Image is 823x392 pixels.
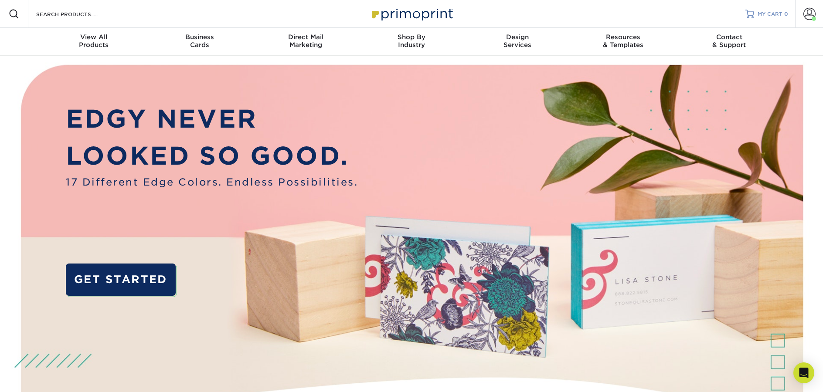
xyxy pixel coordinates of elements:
[253,28,359,56] a: Direct MailMarketing
[464,33,570,41] span: Design
[676,33,782,41] span: Contact
[570,33,676,49] div: & Templates
[66,264,176,296] a: GET STARTED
[368,4,455,23] img: Primoprint
[758,10,782,18] span: MY CART
[570,28,676,56] a: Resources& Templates
[359,33,465,41] span: Shop By
[66,138,358,175] p: LOOKED SO GOOD.
[41,33,147,41] span: View All
[147,33,253,49] div: Cards
[570,33,676,41] span: Resources
[784,11,788,17] span: 0
[676,33,782,49] div: & Support
[793,362,814,383] div: Open Intercom Messenger
[41,33,147,49] div: Products
[253,33,359,49] div: Marketing
[359,28,465,56] a: Shop ByIndustry
[35,9,120,19] input: SEARCH PRODUCTS.....
[41,28,147,56] a: View AllProducts
[66,175,358,189] span: 17 Different Edge Colors. Endless Possibilities.
[147,28,253,56] a: BusinessCards
[676,28,782,56] a: Contact& Support
[464,28,570,56] a: DesignServices
[253,33,359,41] span: Direct Mail
[147,33,253,41] span: Business
[464,33,570,49] div: Services
[66,101,358,138] p: EDGY NEVER
[359,33,465,49] div: Industry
